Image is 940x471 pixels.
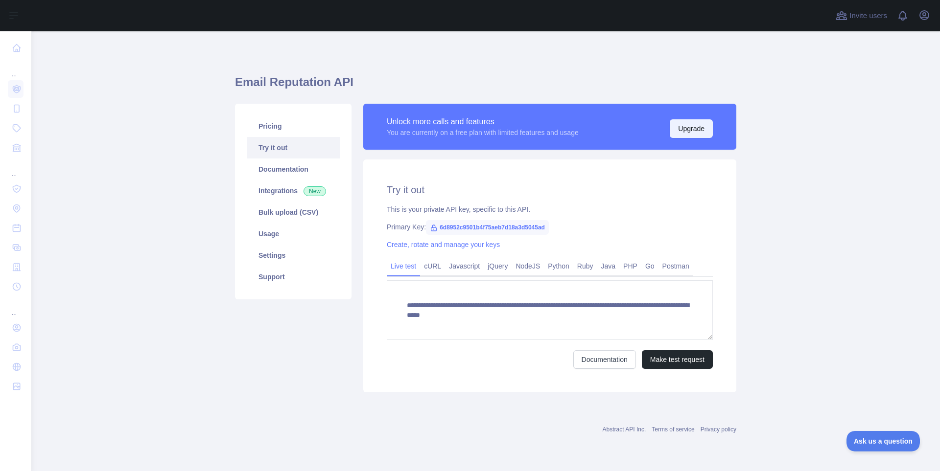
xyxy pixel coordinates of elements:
a: PHP [619,258,641,274]
a: cURL [420,258,445,274]
h1: Email Reputation API [235,74,736,98]
div: Primary Key: [387,222,713,232]
a: Privacy policy [701,426,736,433]
a: Bulk upload (CSV) [247,202,340,223]
a: Support [247,266,340,288]
h2: Try it out [387,183,713,197]
a: Pricing [247,115,340,137]
a: Live test [387,258,420,274]
iframe: Toggle Customer Support [846,431,920,451]
a: Documentation [247,158,340,180]
a: Python [544,258,573,274]
a: Javascript [445,258,484,274]
a: Abstract API Inc. [603,426,646,433]
div: ... [8,297,23,317]
div: Unlock more calls and features [387,116,579,128]
a: Create, rotate and manage your keys [387,241,500,248]
a: Integrations New [247,180,340,202]
a: Try it out [247,137,340,158]
div: ... [8,59,23,78]
a: Ruby [573,258,597,274]
a: Java [597,258,620,274]
a: Documentation [573,350,636,369]
div: This is your private API key, specific to this API. [387,204,713,214]
div: ... [8,158,23,178]
button: Upgrade [670,119,713,138]
a: Terms of service [652,426,694,433]
a: Postman [658,258,693,274]
button: Make test request [642,350,713,369]
a: jQuery [484,258,512,274]
a: Usage [247,223,340,245]
span: Invite users [849,10,887,22]
a: NodeJS [512,258,544,274]
a: Go [641,258,658,274]
a: Settings [247,245,340,266]
span: 6d8952c9501b4f75aeb7d18a3d5045ad [426,220,549,235]
span: New [304,186,326,196]
div: You are currently on a free plan with limited features and usage [387,128,579,137]
button: Invite users [834,8,889,23]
